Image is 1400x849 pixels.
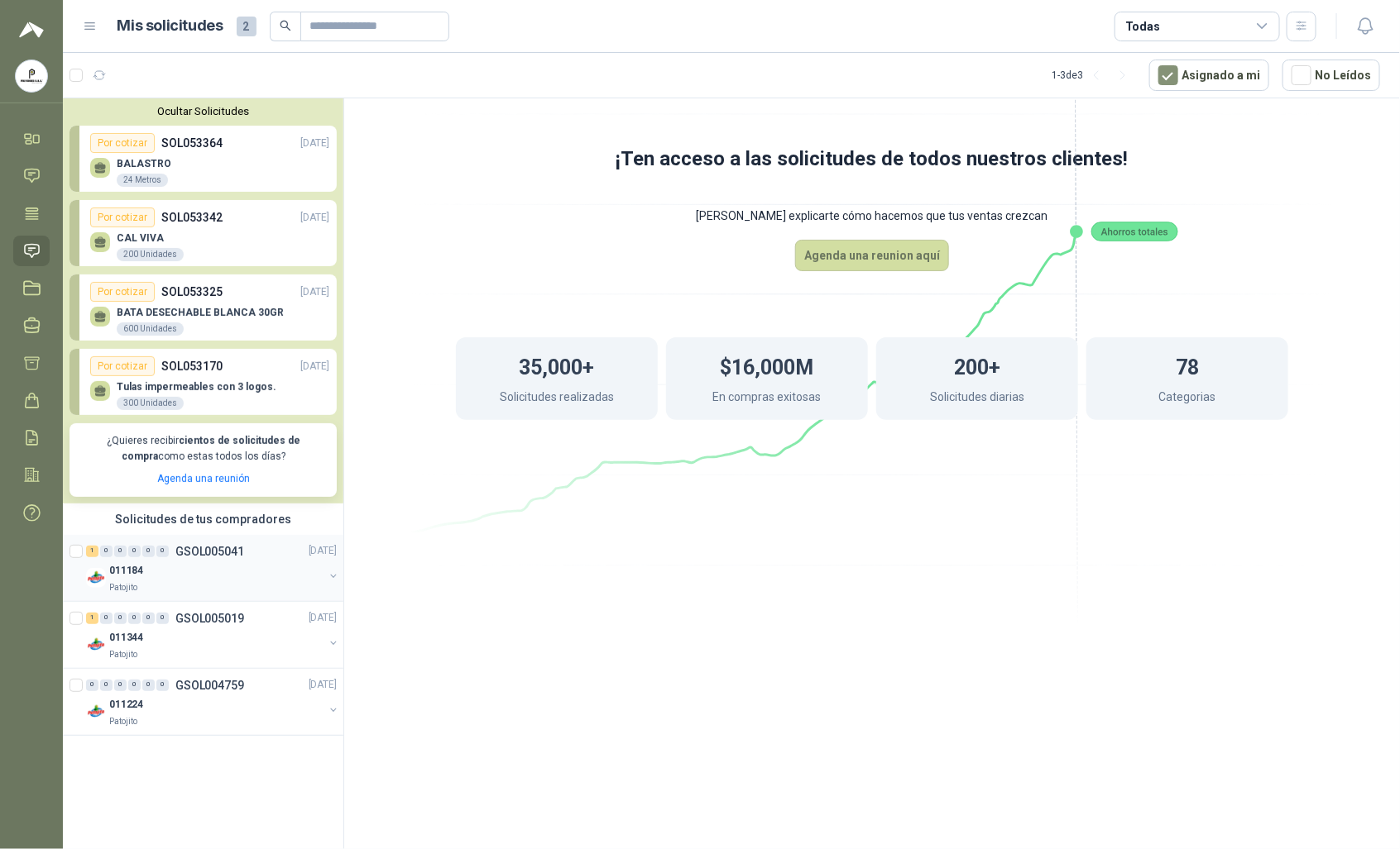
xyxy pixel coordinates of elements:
[122,435,300,462] b: cientos de solicitudes de compra
[100,546,113,557] div: 0
[156,680,169,691] div: 0
[161,208,223,227] p: SOL053342
[175,680,244,691] p: GSOL004759
[114,613,127,624] div: 0
[109,581,137,594] p: Patojito
[161,134,223,152] p: SOL053364
[63,98,343,503] div: Ocultar SolicitudesPor cotizarSOL053364[DATE] BALASTRO24 MetrosPor cotizarSOL053342[DATE] CAL VIV...
[300,359,329,374] p: [DATE]
[280,20,291,31] span: search
[16,60,47,92] img: Company Logo
[500,388,614,410] p: Solicitudes realizadas
[117,397,184,410] div: 300 Unidades
[86,675,340,728] a: 0 0 0 0 0 0 GSOL004759[DATE] Company Logo011224Patojito
[86,635,106,655] img: Company Logo
[100,680,113,691] div: 0
[86,546,98,557] div: 1
[156,613,169,624] div: 0
[19,20,44,40] img: Logo peakr
[90,133,155,153] div: Por cotizar
[1149,60,1269,91] button: Asignado a mi
[142,680,155,691] div: 0
[237,17,257,36] span: 2
[1283,60,1380,91] button: No Leídos
[117,158,171,169] p: BALASTRO
[86,608,340,661] a: 1 0 0 0 0 0 GSOL005019[DATE] Company Logo011344Patojito
[128,613,141,624] div: 0
[175,613,244,624] p: GSOL005019
[309,610,337,626] p: [DATE]
[117,14,223,38] h1: Mis solicitudes
[117,232,184,244] p: CAL VIVA
[114,680,127,691] div: 0
[79,433,327,465] p: ¿Quieres recibir como estas todos los días?
[309,543,337,559] p: [DATE]
[390,144,1354,175] h1: ¡Ten acceso a las solicitudes de todos nuestros clientes!
[954,347,1000,384] h1: 200+
[128,546,141,557] div: 0
[70,200,337,266] a: Por cotizarSOL053342[DATE] CAL VIVA200 Unidades
[713,388,822,410] p: En compras exitosas
[142,613,155,624] div: 0
[109,630,143,646] p: 011344
[309,677,337,693] p: [DATE]
[86,702,106,722] img: Company Logo
[117,322,184,336] div: 600 Unidades
[117,307,284,318] p: BATA DESECHABLE BLANCA 30GR
[109,697,143,713] p: 011224
[1159,388,1216,410] p: Categorias
[63,503,343,535] div: Solicitudes de tus compradores
[175,546,244,557] p: GSOL005041
[86,613,98,624] div: 1
[90,356,155,376] div: Por cotizar
[70,274,337,341] a: Por cotizarSOL053325[DATE] BATA DESECHABLE BLANCA 30GR600 Unidades
[520,347,595,384] h1: 35,000+
[86,568,106,588] img: Company Logo
[930,388,1024,410] p: Solicitudes diarias
[795,240,949,271] button: Agenda una reunion aquí
[300,284,329,300] p: [DATE]
[1125,17,1160,36] div: Todas
[109,563,143,579] p: 011184
[161,283,223,301] p: SOL053325
[721,347,814,384] h1: $16,000M
[90,282,155,302] div: Por cotizar
[300,136,329,151] p: [DATE]
[128,680,141,691] div: 0
[142,546,155,557] div: 0
[390,192,1354,240] p: [PERSON_NAME] explicarte cómo hacemos que tus ventas crezcan
[117,381,276,393] p: Tulas impermeables con 3 logos.
[300,210,329,226] p: [DATE]
[157,473,250,484] a: Agenda una reunión
[100,613,113,624] div: 0
[109,648,137,661] p: Patojito
[70,349,337,415] a: Por cotizarSOL053170[DATE] Tulas impermeables con 3 logos.300 Unidades
[109,715,137,728] p: Patojito
[117,248,184,261] div: 200 Unidades
[156,546,169,557] div: 0
[70,105,337,117] button: Ocultar Solicitudes
[117,174,168,187] div: 24 Metros
[86,541,340,594] a: 1 0 0 0 0 0 GSOL005041[DATE] Company Logo011184Patojito
[86,680,98,691] div: 0
[161,357,223,375] p: SOL053170
[114,546,127,557] div: 0
[70,126,337,192] a: Por cotizarSOL053364[DATE] BALASTRO24 Metros
[1052,62,1136,88] div: 1 - 3 de 3
[90,207,155,227] div: Por cotizar
[1176,347,1199,384] h1: 78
